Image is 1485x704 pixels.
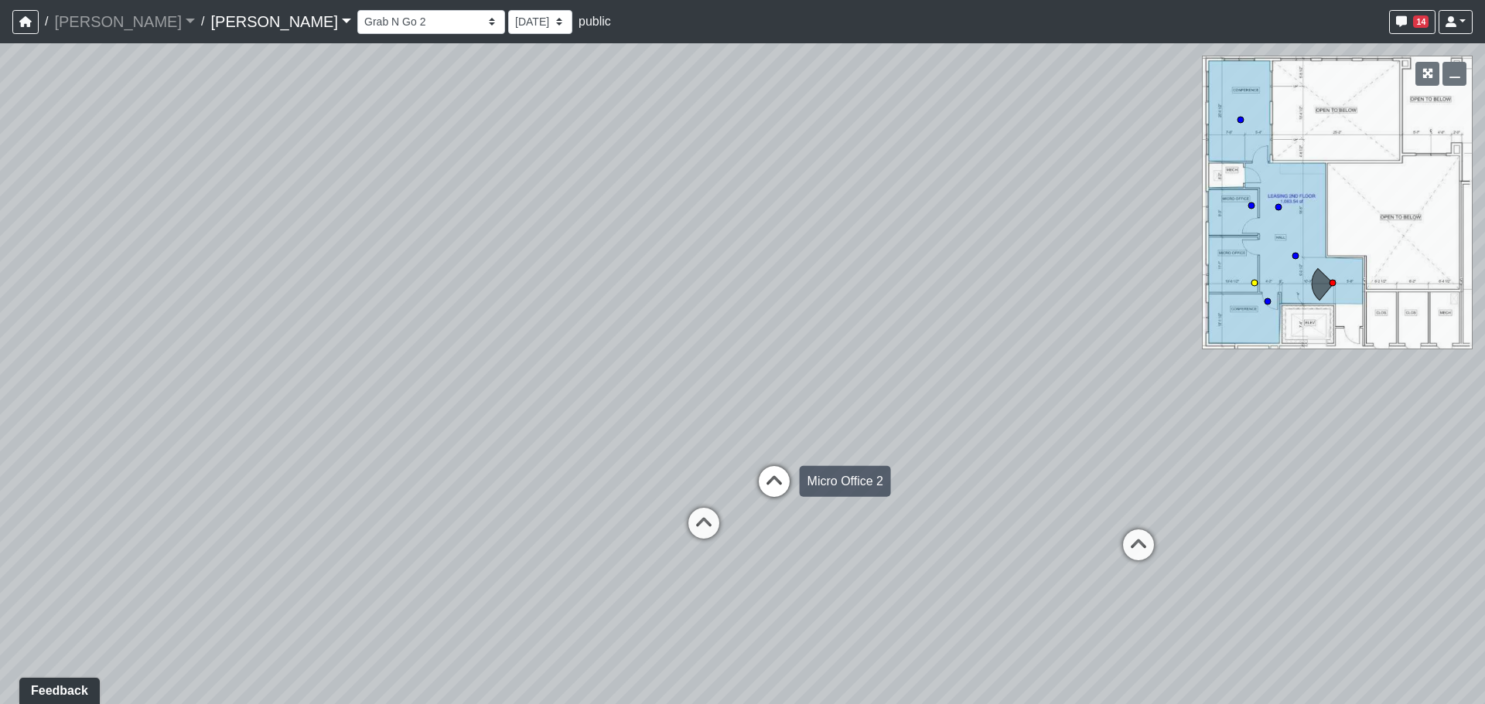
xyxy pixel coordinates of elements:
div: Micro Office 2 [800,466,891,497]
iframe: Ybug feedback widget [12,673,103,704]
span: 14 [1413,15,1429,28]
button: 14 [1389,10,1435,34]
a: [PERSON_NAME] [54,6,195,37]
a: [PERSON_NAME] [210,6,351,37]
span: / [195,6,210,37]
span: / [39,6,54,37]
span: public [579,15,611,28]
